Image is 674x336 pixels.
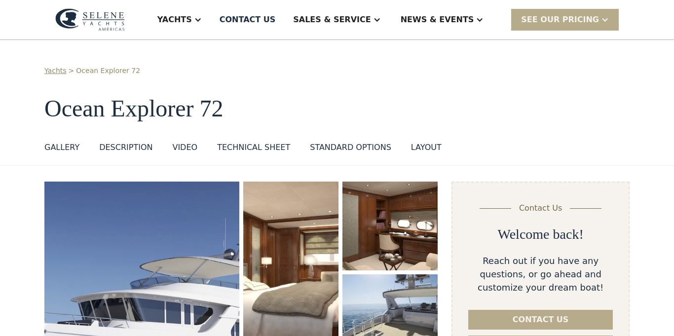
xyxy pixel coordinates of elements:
a: GALLERY [44,142,79,157]
div: VIDEO [172,142,197,153]
div: SEE Our Pricing [521,14,599,26]
div: > [69,66,75,76]
div: Yachts [157,14,192,26]
a: VIDEO [172,142,197,157]
h1: Ocean Explorer 72 [44,96,630,122]
a: DESCRIPTION [99,142,152,157]
div: layout [411,142,442,153]
div: News & EVENTS [401,14,474,26]
div: standard options [310,142,391,153]
div: Contact Us [519,202,562,214]
a: layout [411,142,442,157]
div: Technical sheet [217,142,290,153]
div: Sales & Service [293,14,371,26]
a: open lightbox [342,182,438,270]
div: SEE Our Pricing [511,9,619,30]
a: Ocean Explorer 72 [76,66,140,76]
h2: Welcome back! [498,226,584,243]
a: standard options [310,142,391,157]
a: Technical sheet [217,142,290,157]
a: Contact us [468,310,613,330]
div: Reach out if you have any questions, or go ahead and customize your dream boat! [468,254,613,294]
div: DESCRIPTION [99,142,152,153]
div: Contact US [220,14,276,26]
a: Yachts [44,66,67,76]
img: logo [55,8,125,31]
div: GALLERY [44,142,79,153]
